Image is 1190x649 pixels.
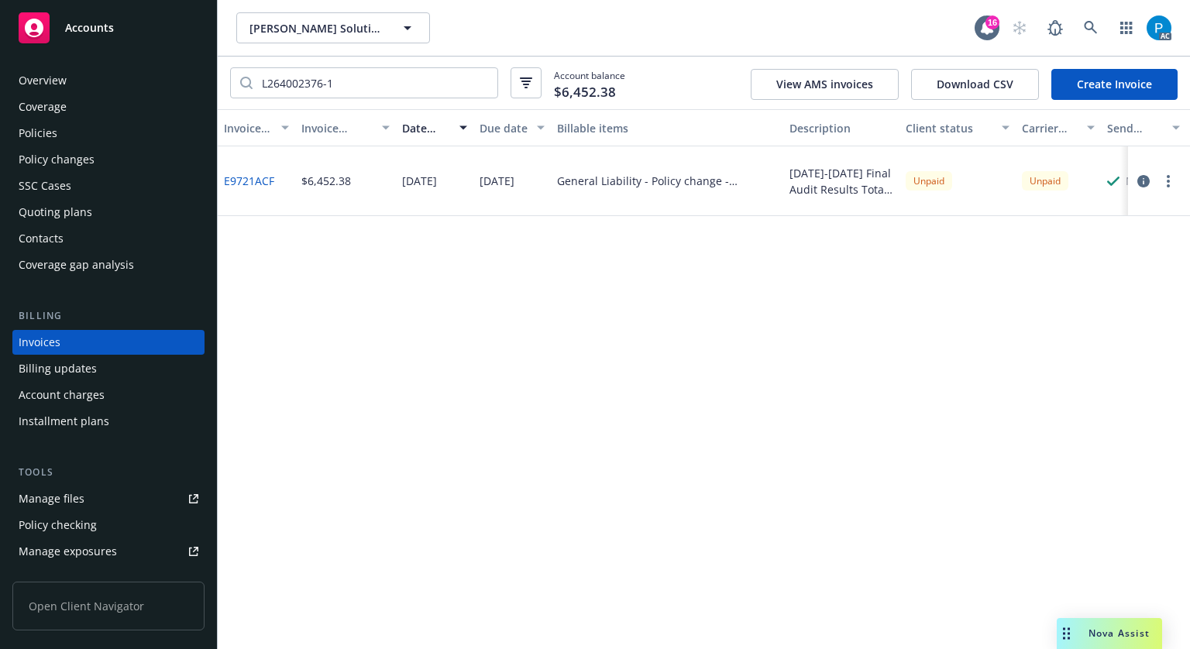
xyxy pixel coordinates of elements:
div: Invoice ID [224,120,272,136]
div: Billing [12,308,205,324]
a: Report a Bug [1040,12,1071,43]
a: Installment plans [12,409,205,434]
button: [PERSON_NAME] Solutions [236,12,430,43]
div: [DATE]-[DATE] Final Audit Results Total Additional Cost - $6,452.38 [789,165,893,197]
span: Nova Assist [1089,627,1150,640]
button: Invoice amount [295,109,396,146]
div: Manage certificates [19,565,120,590]
button: Invoice ID [218,109,295,146]
div: Date issued [402,120,450,136]
div: General Liability - Policy change - L264002376-1 [557,173,777,189]
a: Manage certificates [12,565,205,590]
div: Carrier status [1022,120,1078,136]
button: Due date [473,109,551,146]
div: Policy checking [19,513,97,537]
div: Description [789,120,893,136]
a: Manage files [12,486,205,511]
button: Download CSV [911,69,1039,100]
div: Client status [906,120,992,136]
div: Manage exposures [19,539,117,564]
a: Account charges [12,383,205,407]
div: [DATE] [480,173,514,189]
button: Description [783,109,899,146]
input: Filter by keyword... [253,68,497,98]
div: Policy changes [19,147,95,172]
div: Policies [19,121,57,146]
a: Policy checking [12,513,205,537]
div: SSC Cases [19,173,71,198]
div: $6,452.38 [301,173,351,189]
div: Manage files [19,486,84,511]
button: Nova Assist [1057,618,1162,649]
div: Send result [1107,120,1163,136]
div: Due date [480,120,528,136]
div: Quoting plans [19,200,92,225]
a: Switch app [1111,12,1142,43]
div: 16 [985,15,999,29]
div: Unpaid [1022,171,1068,191]
a: Manage exposures [12,539,205,564]
a: Accounts [12,6,205,50]
a: E9721ACF [224,173,274,189]
div: Unpaid [906,171,952,191]
div: Drag to move [1057,618,1076,649]
span: $6,452.38 [554,82,616,102]
div: Invoice amount [301,120,373,136]
svg: Search [240,77,253,89]
button: View AMS invoices [751,69,899,100]
div: Billing updates [19,356,97,381]
a: Create Invoice [1051,69,1178,100]
div: Invoices [19,330,60,355]
button: Send result [1101,109,1186,146]
a: Policies [12,121,205,146]
a: Invoices [12,330,205,355]
div: Coverage [19,94,67,119]
div: Tools [12,465,205,480]
span: Account balance [554,69,625,97]
button: Client status [899,109,1016,146]
a: Quoting plans [12,200,205,225]
span: Accounts [65,22,114,34]
div: Billable items [557,120,777,136]
div: Coverage gap analysis [19,252,134,277]
button: Billable items [551,109,783,146]
a: Coverage [12,94,205,119]
span: Open Client Navigator [12,582,205,630]
a: Start snowing [1004,12,1035,43]
div: Overview [19,68,67,93]
a: Billing updates [12,356,205,381]
a: Overview [12,68,205,93]
div: [DATE] [402,173,437,189]
button: Carrier status [1016,109,1101,146]
a: Coverage gap analysis [12,252,205,277]
span: [PERSON_NAME] Solutions [249,20,383,36]
div: Account charges [19,383,105,407]
a: Search [1075,12,1106,43]
a: Policy changes [12,147,205,172]
a: SSC Cases [12,173,205,198]
div: Contacts [19,226,64,251]
button: Date issued [396,109,473,146]
img: photo [1147,15,1171,40]
div: Installment plans [19,409,109,434]
a: Contacts [12,226,205,251]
